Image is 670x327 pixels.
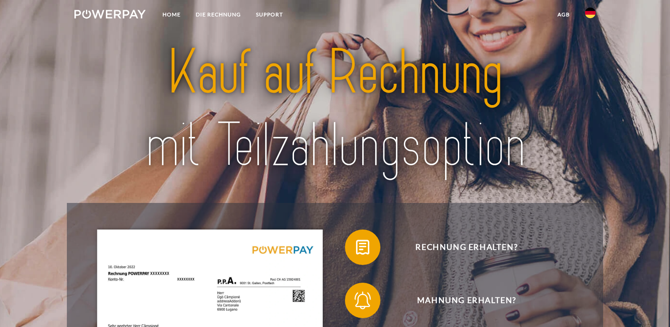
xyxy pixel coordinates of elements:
iframe: Schaltfläche zum Öffnen des Messaging-Fensters [635,292,663,320]
a: SUPPORT [248,7,290,23]
span: Rechnung erhalten? [358,230,575,265]
img: title-powerpay_de.svg [100,33,570,186]
a: DIE RECHNUNG [188,7,248,23]
a: agb [550,7,577,23]
button: Rechnung erhalten? [345,230,575,265]
a: Home [155,7,188,23]
img: de [585,8,596,18]
button: Mahnung erhalten? [345,283,575,318]
img: qb_bill.svg [352,236,374,258]
img: qb_bell.svg [352,289,374,311]
span: Mahnung erhalten? [358,283,575,318]
img: logo-powerpay-white.svg [74,10,146,19]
